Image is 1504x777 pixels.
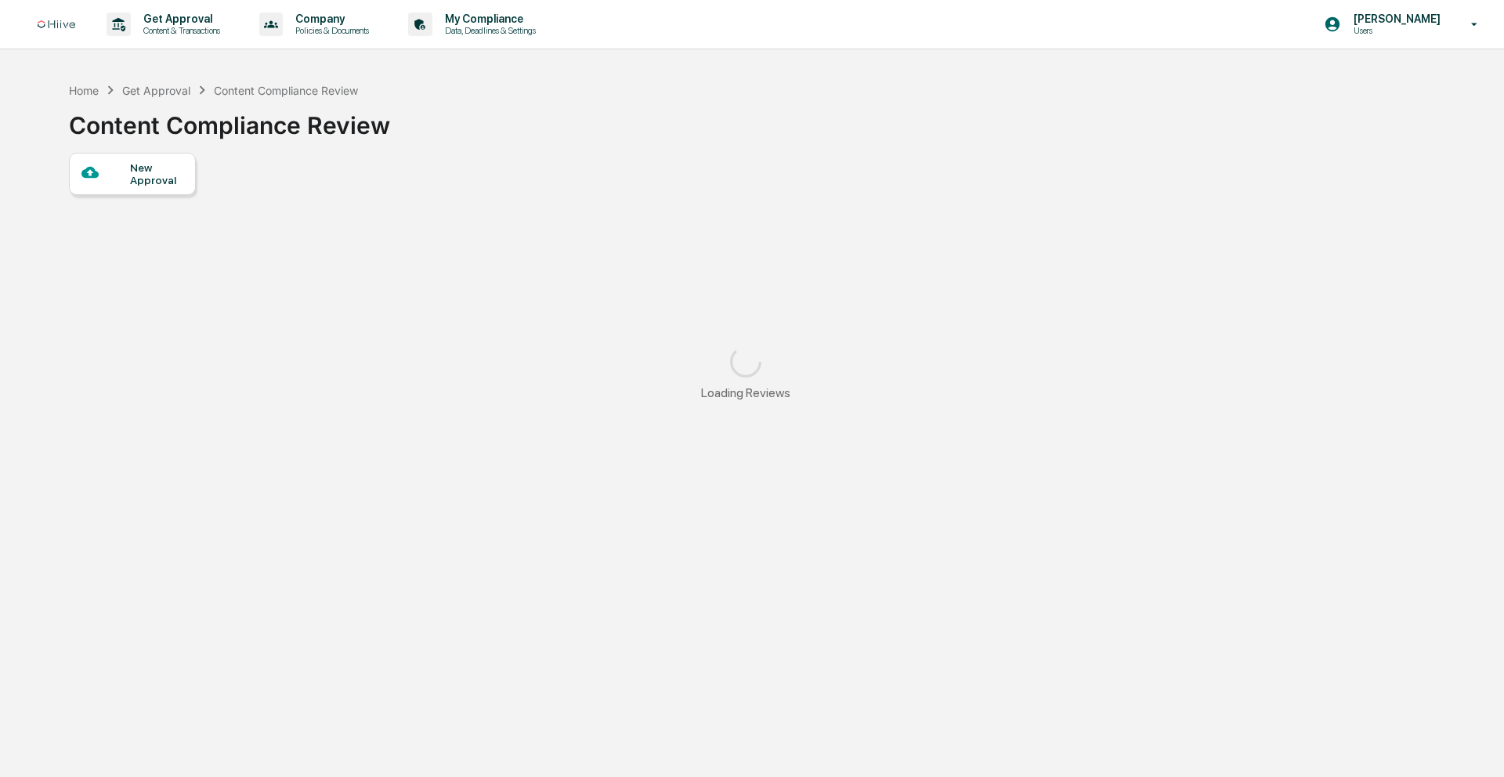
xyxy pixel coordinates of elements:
[130,161,183,186] div: New Approval
[69,84,99,97] div: Home
[283,25,377,36] p: Policies & Documents
[214,84,358,97] div: Content Compliance Review
[131,25,228,36] p: Content & Transactions
[432,25,544,36] p: Data, Deadlines & Settings
[131,13,228,25] p: Get Approval
[122,84,190,97] div: Get Approval
[1341,13,1448,25] p: [PERSON_NAME]
[69,99,390,139] div: Content Compliance Review
[701,385,790,400] div: Loading Reviews
[38,20,75,29] img: logo
[283,13,377,25] p: Company
[432,13,544,25] p: My Compliance
[1341,25,1448,36] p: Users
